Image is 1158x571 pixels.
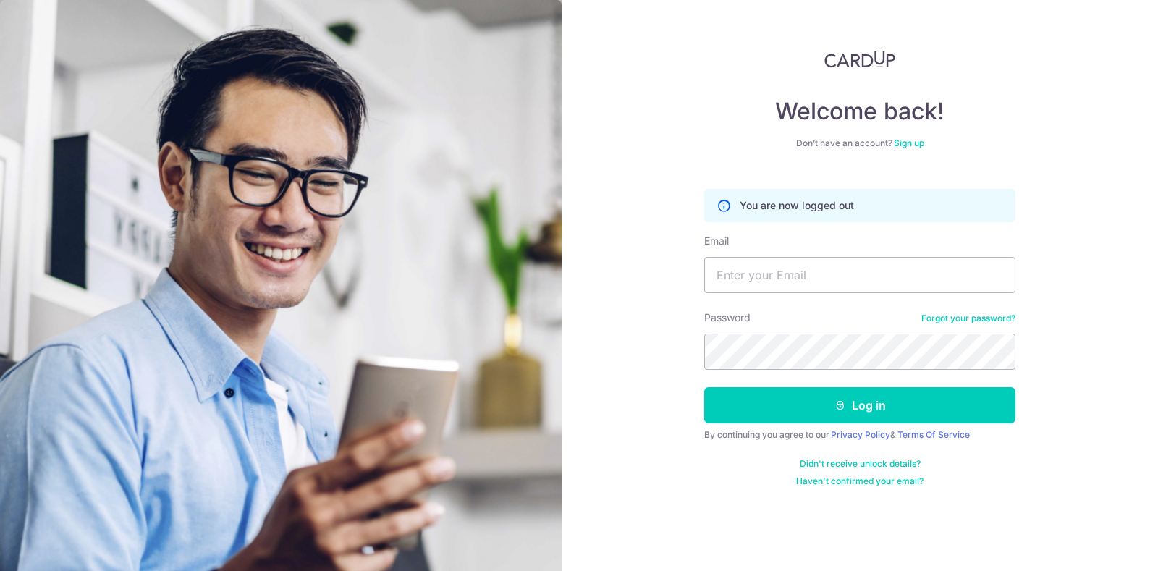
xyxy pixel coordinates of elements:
img: CardUp Logo [824,51,895,68]
a: Terms Of Service [897,429,970,440]
div: Don’t have an account? [704,138,1015,149]
a: Didn't receive unlock details? [800,458,921,470]
a: Haven't confirmed your email? [796,475,924,487]
div: By continuing you agree to our & [704,429,1015,441]
a: Sign up [894,138,924,148]
label: Password [704,310,751,325]
button: Log in [704,387,1015,423]
p: You are now logged out [740,198,854,213]
a: Forgot your password? [921,313,1015,324]
h4: Welcome back! [704,97,1015,126]
input: Enter your Email [704,257,1015,293]
a: Privacy Policy [831,429,890,440]
label: Email [704,234,729,248]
